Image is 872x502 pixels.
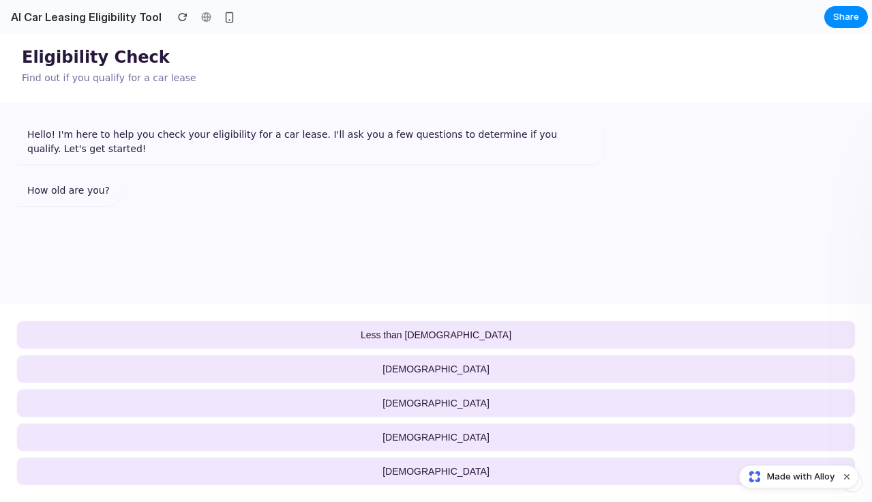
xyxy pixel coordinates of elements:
span: Made with Alloy [767,470,835,484]
span: Less than [DEMOGRAPHIC_DATA] [361,295,511,306]
button: Share [824,6,868,28]
h1: Eligibility Check [22,16,850,31]
button: Less than [DEMOGRAPHIC_DATA] [16,286,856,315]
span: [DEMOGRAPHIC_DATA] [382,329,490,340]
h2: AI Car Leasing Eligibility Tool [5,9,162,25]
span: [DEMOGRAPHIC_DATA] [382,398,490,409]
button: [DEMOGRAPHIC_DATA] [16,355,856,383]
button: Dismiss watermark [839,469,855,485]
p: Find out if you qualify for a car lease [22,37,850,52]
a: Made with Alloy [740,470,836,484]
button: [DEMOGRAPHIC_DATA] [16,423,856,452]
span: [DEMOGRAPHIC_DATA] [382,364,490,374]
div: Hello! I'm here to help you check your eligibility for a car lease. I'll ask you a few questions ... [16,85,604,130]
div: How old are you? [16,141,121,172]
button: [DEMOGRAPHIC_DATA] [16,389,856,417]
span: [DEMOGRAPHIC_DATA] [382,432,490,443]
span: Share [833,10,859,24]
button: [DEMOGRAPHIC_DATA] [16,321,856,349]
